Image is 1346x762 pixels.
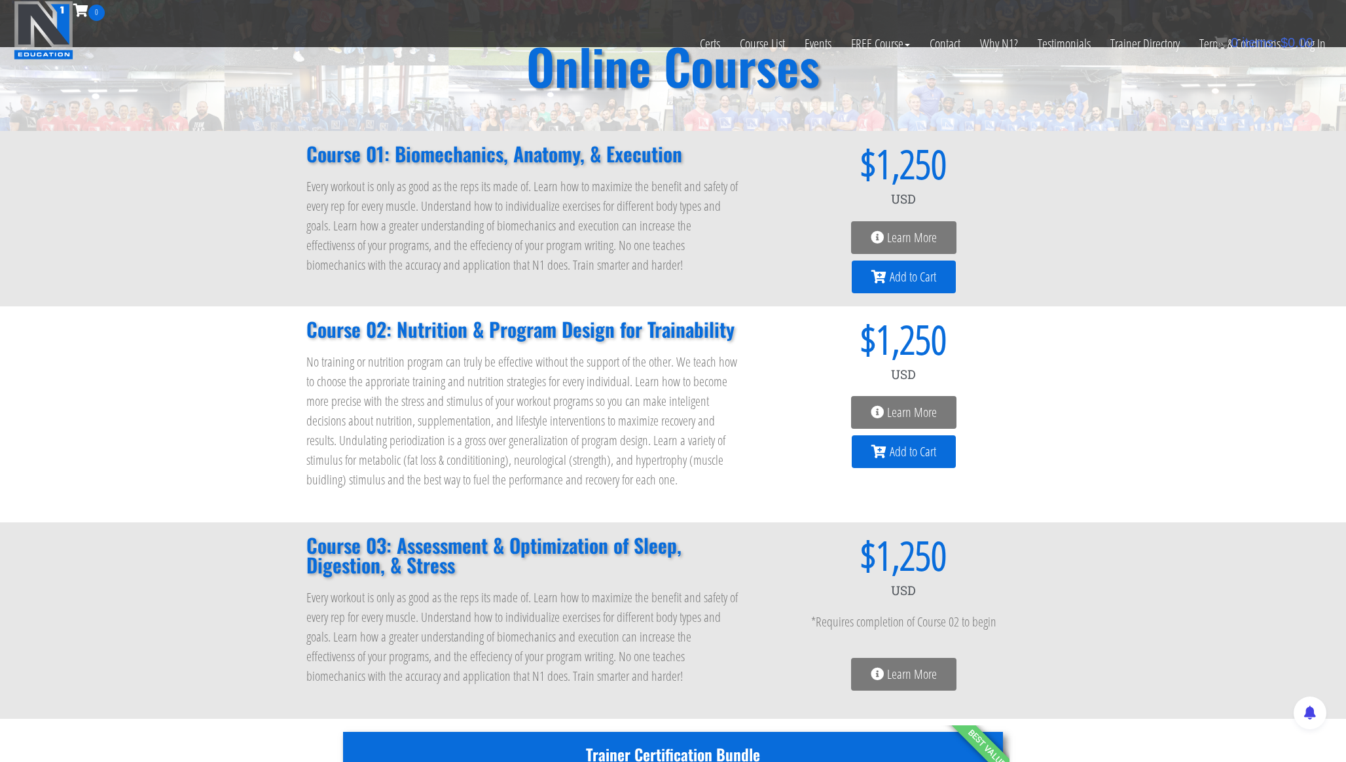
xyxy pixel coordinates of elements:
[88,5,105,21] span: 0
[1028,21,1100,67] a: Testimonials
[1231,35,1238,50] span: 0
[767,183,1040,215] div: USD
[1242,35,1277,50] span: items:
[73,1,105,19] a: 0
[767,144,876,183] span: $
[851,396,956,429] a: Learn More
[887,668,937,681] span: Learn More
[767,359,1040,390] div: USD
[526,41,820,90] h2: Online Courses
[730,21,795,67] a: Course List
[795,21,841,67] a: Events
[841,21,920,67] a: FREE Course
[852,435,956,468] a: Add to Cart
[1290,21,1336,67] a: Log In
[876,535,947,575] span: 1,250
[1190,21,1290,67] a: Terms & Conditions
[767,612,1040,632] p: *Requires completion of Course 02 to begin
[890,270,936,283] span: Add to Cart
[767,575,1040,606] div: USD
[306,319,741,339] h2: Course 02: Nutrition & Program Design for Trainability
[851,221,956,254] a: Learn More
[1100,21,1190,67] a: Trainer Directory
[887,406,937,419] span: Learn More
[767,535,876,575] span: $
[690,21,730,67] a: Certs
[851,658,956,691] a: Learn More
[767,319,876,359] span: $
[920,21,970,67] a: Contact
[890,445,936,458] span: Add to Cart
[306,535,741,575] h2: Course 03: Assessment & Optimization of Sleep, Digestion, & Stress
[306,352,741,490] p: No training or nutrition program can truly be effective without the support of the other. We teac...
[1281,35,1313,50] bdi: 0.00
[306,588,741,686] p: Every workout is only as good as the reps its made of. Learn how to maximize the benefit and safe...
[1281,35,1288,50] span: $
[306,144,741,164] h2: Course 01: Biomechanics, Anatomy, & Execution
[1214,36,1228,49] img: icon11.png
[1214,35,1313,50] a: 0 items: $0.00
[852,261,956,293] a: Add to Cart
[14,1,73,60] img: n1-education
[887,231,937,244] span: Learn More
[970,21,1028,67] a: Why N1?
[876,144,947,183] span: 1,250
[306,177,741,275] p: Every workout is only as good as the reps its made of. Learn how to maximize the benefit and safe...
[876,319,947,359] span: 1,250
